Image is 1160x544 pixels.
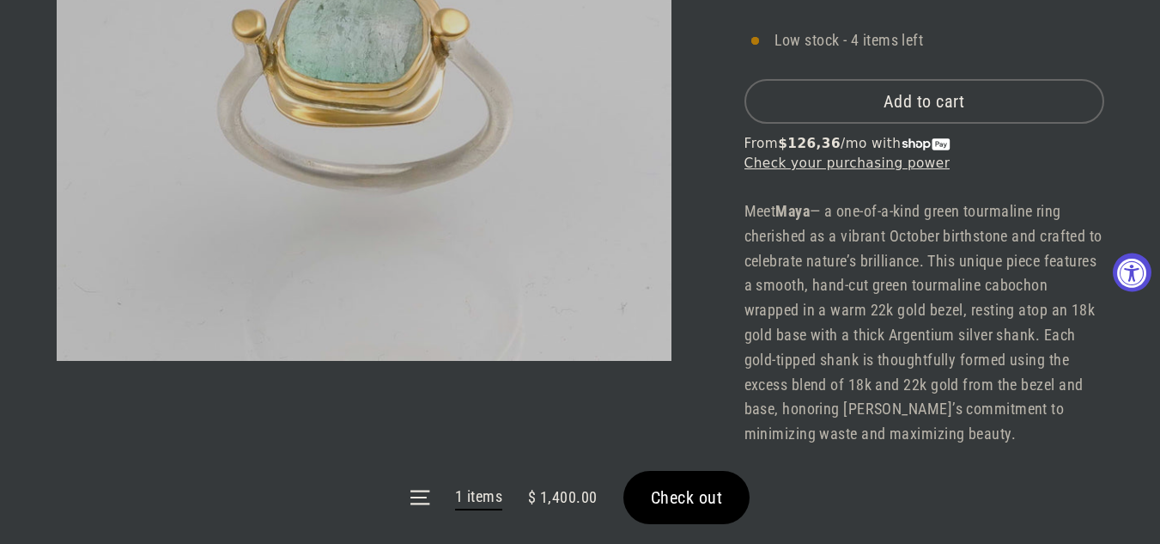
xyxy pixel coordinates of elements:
[1113,253,1151,291] button: Accessibility Widget, click to open
[774,28,924,53] span: Low stock - 4 items left
[744,199,1104,447] p: Meet — a one-of-a-kind green tourmaline ring cherished as a vibrant October birthstone and crafte...
[455,485,502,511] a: 1 items
[884,91,965,112] span: Add to cart
[775,202,810,220] strong: Maya
[744,79,1104,124] button: Add to cart
[528,486,598,510] span: $ 1,400.00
